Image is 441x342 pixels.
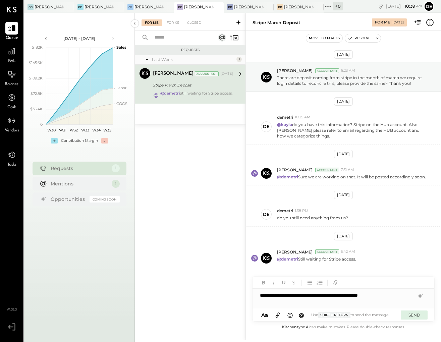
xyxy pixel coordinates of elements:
text: COGS [116,101,127,106]
button: Bold [259,278,268,287]
span: [PERSON_NAME] [277,167,313,173]
div: Mentions [51,180,108,187]
button: Ordered List [315,278,324,287]
span: Queue [6,35,18,41]
text: 0 [40,122,43,127]
div: [PERSON_NAME] [153,70,194,77]
strong: @demetri [277,174,298,179]
span: demetri [277,208,293,214]
div: - [101,138,108,144]
a: Tasks [0,149,23,168]
p: do you still need anything from us? [277,215,348,221]
div: Requests [138,48,242,52]
text: Sales [116,45,126,50]
button: @ [297,311,306,319]
span: [PERSON_NAME] [277,68,313,73]
a: Queue [0,22,23,41]
text: W35 [103,128,111,132]
a: Cash [0,91,23,111]
span: 6:23 AM [341,68,355,73]
strong: @demetri [160,91,180,96]
div: Accountant [315,68,339,73]
div: GG [27,4,34,10]
a: Vendors [0,114,23,134]
button: Add URL [331,278,340,287]
text: W31 [59,128,66,132]
a: P&L [0,45,23,64]
text: W32 [70,128,78,132]
div: + 0 [333,2,343,10]
div: Accountant [315,168,339,172]
div: 1 [112,164,120,172]
div: [DATE] [392,20,404,25]
div: Closed [184,19,205,26]
span: 7:51 AM [341,167,354,173]
p: Sure we are working on that. It will be posted accordingly soon. [277,174,426,180]
p: There are deposit coming from stripe in the month of march we require login details to reconcile ... [277,75,428,86]
span: Vendors [5,128,19,134]
div: 1 [112,180,120,188]
span: @ [299,312,304,318]
div: [DATE] [334,97,353,106]
span: 5:42 AM [341,249,355,254]
div: Stripe March Deposit [253,19,300,26]
div: [PERSON_NAME] [GEOGRAPHIC_DATA] [234,4,264,10]
text: $72.8K [31,91,43,96]
span: Cash [7,105,16,111]
span: a [265,312,268,318]
span: 1:38 PM [295,208,309,214]
text: Labor [116,85,126,90]
div: [DATE] - [DATE] [51,36,108,41]
div: Accountant [195,71,219,76]
text: $109.2K [29,76,43,80]
div: GD [77,4,84,10]
div: For Me [142,19,162,26]
div: [PERSON_NAME] [GEOGRAPHIC_DATA] [35,4,64,10]
text: $182K [32,45,43,50]
button: Italic [269,278,278,287]
div: Opportunities [51,196,86,203]
a: Balance [0,68,23,88]
text: $145.6K [29,60,43,65]
div: For Me [375,20,390,25]
button: Move to for ks [306,34,342,42]
div: Coming Soon [90,196,120,203]
span: [PERSON_NAME] [277,249,313,255]
div: Requests [51,165,108,172]
div: Accountant [315,249,339,254]
div: GS [127,4,133,10]
strong: @kayla [277,122,292,127]
div: [DATE] [334,232,353,240]
div: + [51,138,58,144]
div: GB [277,4,283,10]
button: Strikethrough [289,278,298,287]
span: demetri [277,114,293,120]
button: Unordered List [305,278,314,287]
button: Resolve [345,34,373,42]
div: GC [177,4,183,10]
div: [DATE] [334,150,353,158]
div: Stripe March Deposit [153,82,231,89]
div: [PERSON_NAME] Downtown [85,4,114,10]
div: [DATE] [220,71,233,76]
span: P&L [8,58,16,64]
button: Aa [259,311,270,319]
div: Contribution Margin [61,138,98,144]
button: SEND [401,310,428,320]
text: W30 [47,128,56,132]
button: Underline [279,278,288,287]
div: For KS [163,19,182,26]
div: Use to send the message [306,312,394,318]
div: de [263,211,270,218]
div: Last Week [152,57,235,62]
div: [PERSON_NAME] Seaport [134,4,164,10]
div: de [263,123,270,130]
span: Shift + Return [318,312,350,318]
div: [DATE] [386,3,422,9]
span: Tasks [7,162,16,168]
div: [DATE] [334,191,353,199]
div: [DATE] [334,50,353,59]
strong: @demetri [277,256,298,262]
div: [PERSON_NAME] Back Bay [284,4,314,10]
button: de [424,1,434,12]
